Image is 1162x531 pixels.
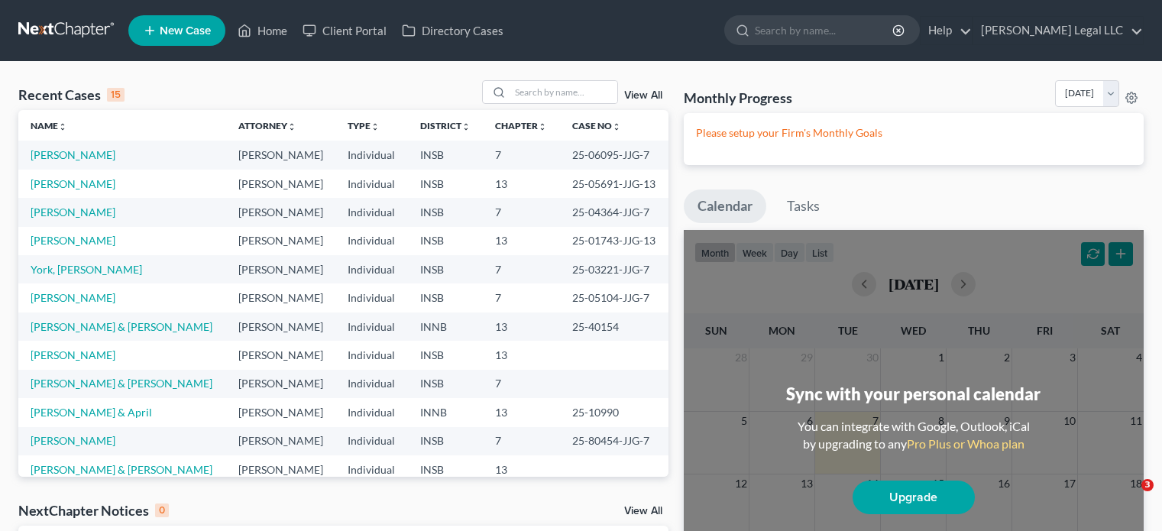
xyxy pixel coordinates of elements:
td: INSB [408,341,484,369]
a: [PERSON_NAME] & [PERSON_NAME] [31,463,212,476]
td: 25-03221-JJG-7 [560,255,668,283]
td: 7 [483,198,560,226]
td: 25-40154 [560,312,668,341]
a: Typeunfold_more [348,120,380,131]
td: 13 [483,227,560,255]
td: INNB [408,398,484,426]
span: New Case [160,25,211,37]
td: Individual [335,170,408,198]
td: Individual [335,341,408,369]
a: [PERSON_NAME] Legal LLC [973,17,1143,44]
div: Recent Cases [18,86,125,104]
i: unfold_more [287,122,296,131]
i: unfold_more [538,122,547,131]
div: Sync with your personal calendar [786,382,1041,406]
a: [PERSON_NAME] [31,234,115,247]
td: INSB [408,427,484,455]
a: View All [624,506,662,516]
td: 13 [483,170,560,198]
a: [PERSON_NAME] & [PERSON_NAME] [31,320,212,333]
td: INSB [408,283,484,312]
a: Help [921,17,972,44]
i: unfold_more [612,122,621,131]
td: [PERSON_NAME] [226,255,336,283]
a: [PERSON_NAME] [31,291,115,304]
td: [PERSON_NAME] [226,198,336,226]
td: 25-04364-JJG-7 [560,198,668,226]
div: NextChapter Notices [18,501,169,520]
a: Upgrade [853,481,975,514]
td: [PERSON_NAME] [226,170,336,198]
td: 25-80454-JJG-7 [560,427,668,455]
a: York, [PERSON_NAME] [31,263,142,276]
td: Individual [335,255,408,283]
td: INSB [408,455,484,484]
td: 13 [483,341,560,369]
p: Please setup your Firm's Monthly Goals [696,125,1131,141]
td: Individual [335,455,408,484]
a: Tasks [773,189,833,223]
i: unfold_more [371,122,380,131]
td: 25-01743-JJG-13 [560,227,668,255]
input: Search by name... [755,16,895,44]
a: [PERSON_NAME] [31,177,115,190]
td: INSB [408,370,484,398]
i: unfold_more [58,122,67,131]
a: [PERSON_NAME] & [PERSON_NAME] [31,377,212,390]
i: unfold_more [461,122,471,131]
div: You can integrate with Google, Outlook, iCal by upgrading to any [791,418,1036,453]
a: Calendar [684,189,766,223]
td: 25-05691-JJG-13 [560,170,668,198]
td: 13 [483,398,560,426]
td: 13 [483,312,560,341]
a: Districtunfold_more [420,120,471,131]
td: [PERSON_NAME] [226,370,336,398]
td: 25-05104-JJG-7 [560,283,668,312]
input: Search by name... [510,81,617,103]
td: INSB [408,198,484,226]
h3: Monthly Progress [684,89,792,107]
a: Case Nounfold_more [572,120,621,131]
td: 25-10990 [560,398,668,426]
a: [PERSON_NAME] & April [31,406,152,419]
td: Individual [335,398,408,426]
td: [PERSON_NAME] [226,141,336,169]
td: [PERSON_NAME] [226,455,336,484]
td: 7 [483,370,560,398]
td: [PERSON_NAME] [226,227,336,255]
td: 7 [483,255,560,283]
a: Nameunfold_more [31,120,67,131]
a: [PERSON_NAME] [31,348,115,361]
td: 7 [483,427,560,455]
div: 0 [155,503,169,517]
a: [PERSON_NAME] [31,434,115,447]
td: [PERSON_NAME] [226,283,336,312]
td: Individual [335,227,408,255]
a: View All [624,90,662,101]
td: INNB [408,312,484,341]
td: INSB [408,255,484,283]
td: [PERSON_NAME] [226,427,336,455]
td: Individual [335,283,408,312]
a: [PERSON_NAME] [31,148,115,161]
a: Attorneyunfold_more [238,120,296,131]
td: INSB [408,141,484,169]
span: 3 [1141,479,1154,491]
a: Directory Cases [394,17,511,44]
td: 13 [483,455,560,484]
a: Pro Plus or Whoa plan [907,436,1024,451]
td: Individual [335,312,408,341]
td: Individual [335,198,408,226]
td: [PERSON_NAME] [226,312,336,341]
iframe: Intercom live chat [1110,479,1147,516]
a: Chapterunfold_more [495,120,547,131]
td: [PERSON_NAME] [226,341,336,369]
td: Individual [335,427,408,455]
td: 7 [483,283,560,312]
td: Individual [335,370,408,398]
td: Individual [335,141,408,169]
a: Home [230,17,295,44]
a: [PERSON_NAME] [31,206,115,219]
div: 15 [107,88,125,102]
td: 25-06095-JJG-7 [560,141,668,169]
